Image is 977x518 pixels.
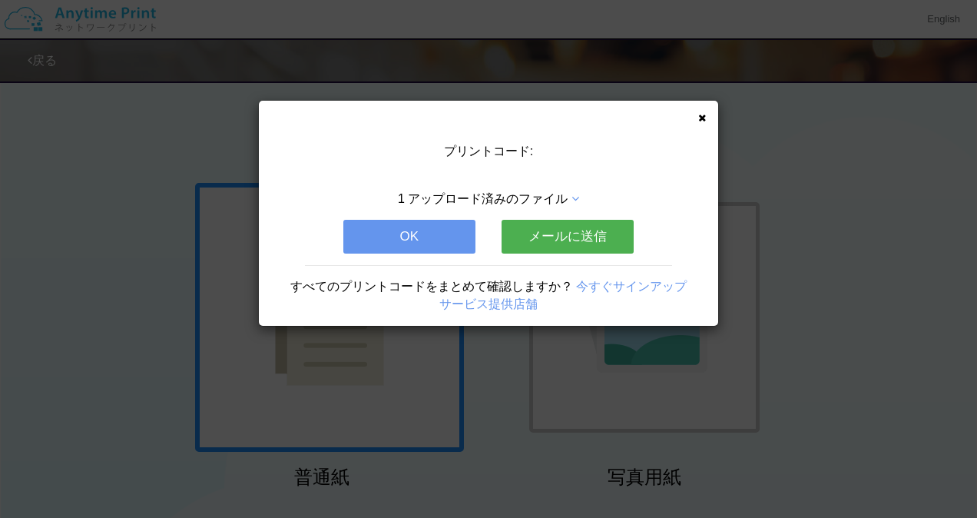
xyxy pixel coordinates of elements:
a: 今すぐサインアップ [576,280,687,293]
button: OK [343,220,475,254]
span: プリントコード: [444,144,533,158]
span: 1 アップロード済みのファイル [398,192,568,205]
a: サービス提供店舗 [439,297,538,310]
span: すべてのプリントコードをまとめて確認しますか？ [290,280,573,293]
button: メールに送信 [502,220,634,254]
